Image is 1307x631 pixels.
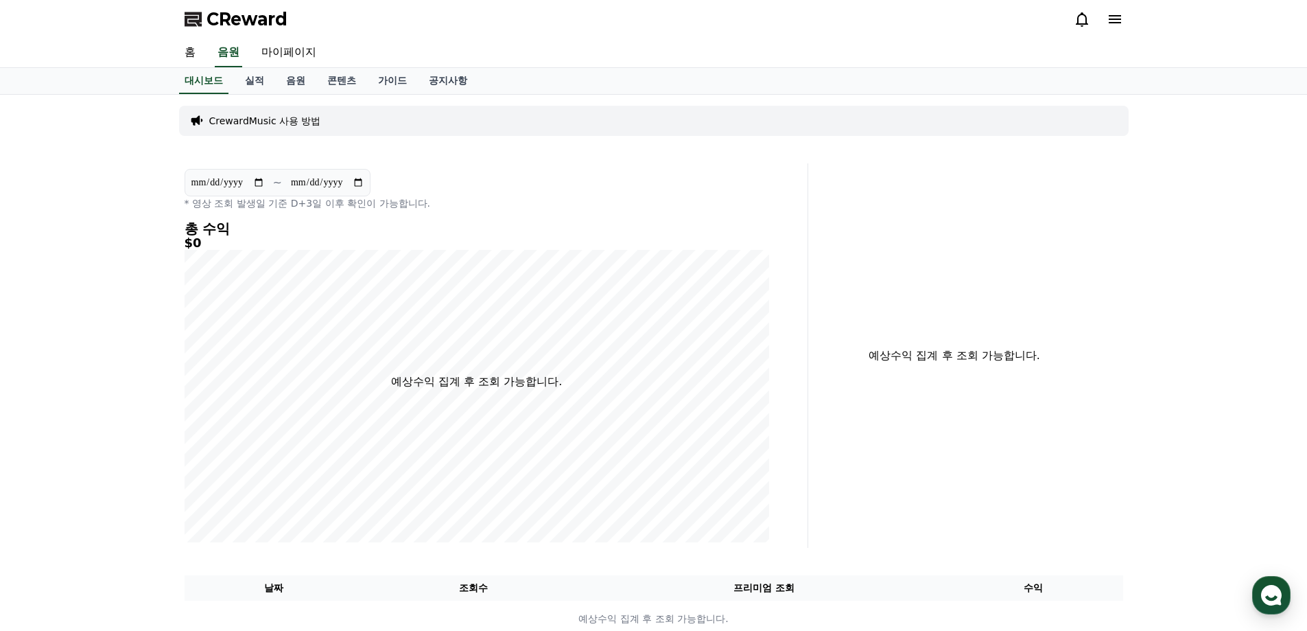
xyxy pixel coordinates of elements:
[418,68,478,94] a: 공지사항
[819,347,1090,364] p: 예상수익 집계 후 조회 가능합니다.
[584,575,944,601] th: 프리미엄 조회
[174,38,207,67] a: 홈
[944,575,1123,601] th: 수익
[209,114,321,128] a: CrewardMusic 사용 방법
[234,68,275,94] a: 실적
[185,575,364,601] th: 날짜
[185,236,769,250] h5: $0
[363,575,583,601] th: 조회수
[185,221,769,236] h4: 총 수익
[273,174,282,191] p: ~
[275,68,316,94] a: 음원
[316,68,367,94] a: 콘텐츠
[215,38,242,67] a: 음원
[179,68,228,94] a: 대시보드
[250,38,327,67] a: 마이페이지
[185,196,769,210] p: * 영상 조회 발생일 기준 D+3일 이후 확인이 가능합니다.
[391,374,562,390] p: 예상수익 집계 후 조회 가능합니다.
[185,612,1122,626] p: 예상수익 집계 후 조회 가능합니다.
[367,68,418,94] a: 가이드
[185,8,287,30] a: CReward
[207,8,287,30] span: CReward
